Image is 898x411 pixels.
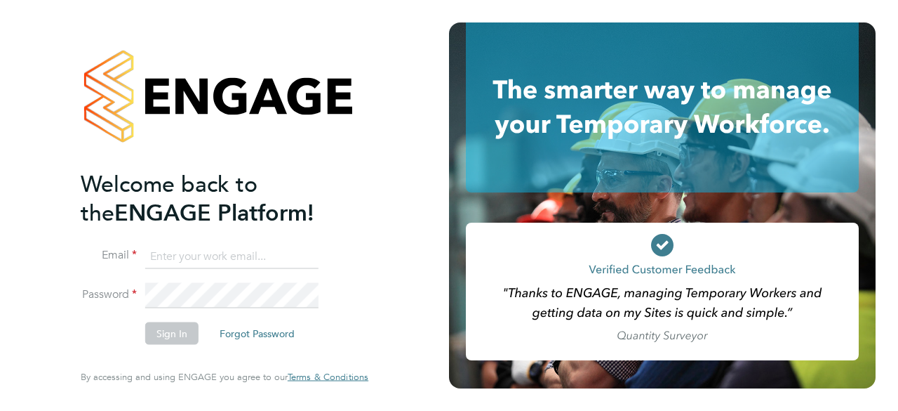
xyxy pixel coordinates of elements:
input: Enter your work email... [145,244,319,269]
a: Terms & Conditions [288,372,368,383]
span: By accessing and using ENGAGE you agree to our [81,371,368,383]
button: Forgot Password [208,322,306,345]
span: Welcome back to the [81,170,257,226]
h2: ENGAGE Platform! [81,169,354,227]
label: Email [81,248,137,263]
label: Password [81,287,137,302]
button: Sign In [145,322,199,345]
